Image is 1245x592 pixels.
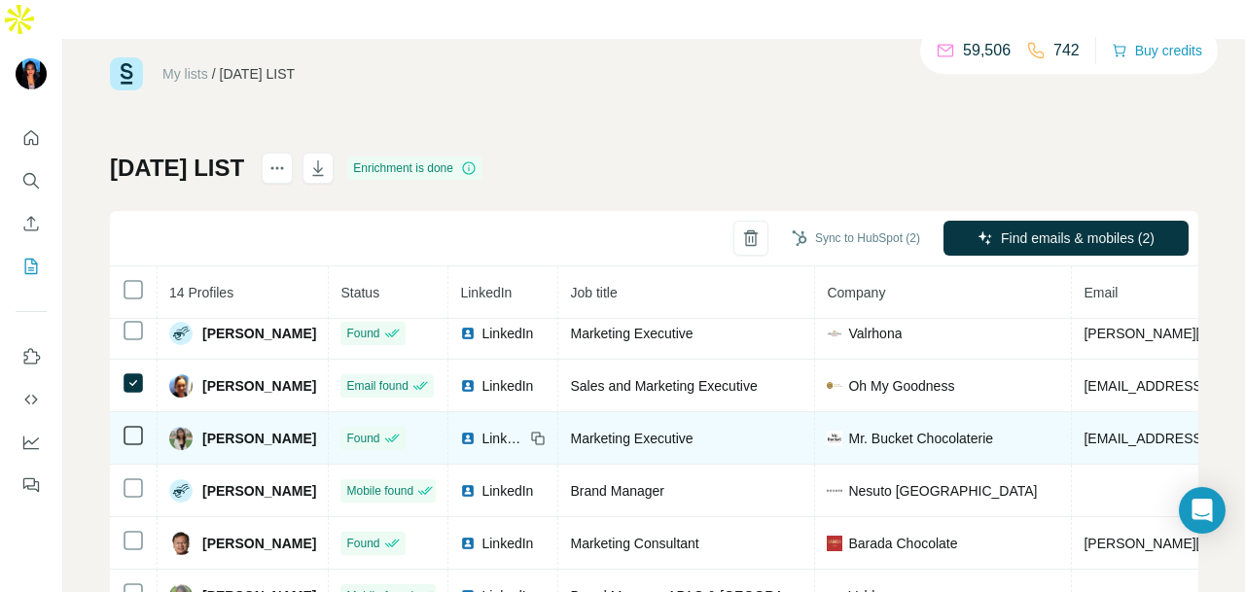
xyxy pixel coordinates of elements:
[778,224,934,253] button: Sync to HubSpot (2)
[346,482,413,500] span: Mobile found
[169,479,193,503] img: Avatar
[460,326,476,341] img: LinkedIn logo
[848,429,993,448] span: Mr. Bucket Chocolaterie
[16,339,47,374] button: Use Surfe on LinkedIn
[460,536,476,551] img: LinkedIn logo
[16,121,47,156] button: Quick start
[110,57,143,90] img: Surfe Logo
[481,429,524,448] span: LinkedIn
[963,39,1011,62] p: 59,506
[460,431,476,446] img: LinkedIn logo
[16,425,47,460] button: Dashboard
[827,326,842,341] img: company-logo
[169,285,233,300] span: 14 Profiles
[827,488,842,493] img: company-logo
[16,468,47,503] button: Feedback
[827,285,885,300] span: Company
[346,430,379,447] span: Found
[16,206,47,241] button: Enrich CSV
[202,481,316,501] span: [PERSON_NAME]
[570,285,617,300] span: Job title
[16,382,47,417] button: Use Surfe API
[848,481,1037,501] span: Nesuto [GEOGRAPHIC_DATA]
[346,325,379,342] span: Found
[16,58,47,89] img: Avatar
[827,382,842,388] img: company-logo
[1112,37,1202,64] button: Buy credits
[220,64,296,84] div: [DATE] LIST
[262,153,293,184] button: actions
[169,322,193,345] img: Avatar
[570,483,664,499] span: Brand Manager
[570,378,757,394] span: Sales and Marketing Executive
[1179,487,1226,534] div: Open Intercom Messenger
[481,534,533,553] span: LinkedIn
[212,64,216,84] li: /
[202,324,316,343] span: [PERSON_NAME]
[848,324,902,343] span: Valrhona
[481,324,533,343] span: LinkedIn
[169,532,193,555] img: Avatar
[110,153,244,184] h1: [DATE] LIST
[202,534,316,553] span: [PERSON_NAME]
[827,431,842,446] img: company-logo
[570,536,698,551] span: Marketing Consultant
[570,431,693,446] span: Marketing Executive
[1001,228,1155,248] span: Find emails & mobiles (2)
[848,376,954,396] span: Oh My Goodness
[202,376,316,396] span: [PERSON_NAME]
[169,374,193,398] img: Avatar
[460,378,476,394] img: LinkedIn logo
[346,377,408,395] span: Email found
[162,66,208,82] a: My lists
[202,429,316,448] span: [PERSON_NAME]
[346,535,379,552] span: Found
[16,249,47,284] button: My lists
[347,157,482,180] div: Enrichment is done
[460,483,476,499] img: LinkedIn logo
[848,534,957,553] span: Barada Chocolate
[460,285,512,300] span: LinkedIn
[481,376,533,396] span: LinkedIn
[16,163,47,198] button: Search
[340,285,379,300] span: Status
[827,536,842,551] img: company-logo
[481,481,533,501] span: LinkedIn
[943,221,1189,256] button: Find emails & mobiles (2)
[1053,39,1080,62] p: 742
[169,427,193,450] img: Avatar
[570,326,693,341] span: Marketing Executive
[1084,285,1118,300] span: Email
